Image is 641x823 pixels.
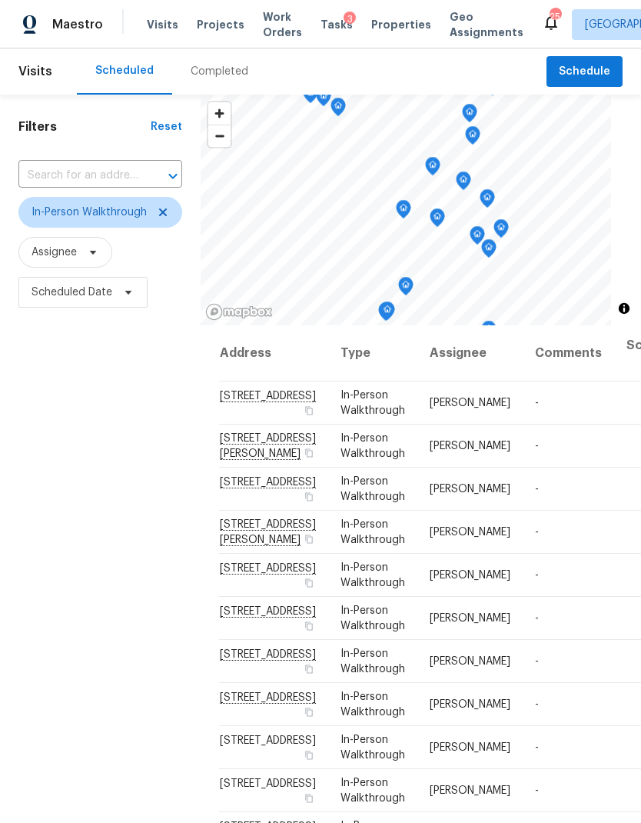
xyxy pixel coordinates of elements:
div: Map marker [480,189,495,213]
button: Copy Address [302,791,316,805]
span: In-Person Walkthrough [340,562,405,588]
button: Copy Address [302,662,316,676]
span: [STREET_ADDRESS] [220,735,316,746]
div: 25 [550,9,560,25]
span: [PERSON_NAME] [430,527,510,538]
div: Scheduled [95,63,154,78]
span: - [535,699,539,710]
button: Copy Address [302,446,316,460]
span: In-Person Walkthrough [340,605,405,631]
span: - [535,398,539,408]
button: Copy Address [302,404,316,418]
button: Copy Address [302,748,316,762]
span: [STREET_ADDRESS] [220,778,316,789]
button: Zoom out [208,125,231,147]
span: Scheduled Date [32,285,112,300]
div: Map marker [481,321,497,345]
button: Open [162,165,184,187]
div: Map marker [462,104,477,128]
span: - [535,613,539,624]
div: Map marker [396,200,411,224]
div: 3 [344,12,356,27]
span: Toggle attribution [619,300,629,317]
span: Maestro [52,17,103,32]
th: Address [219,325,328,382]
div: Map marker [398,277,413,301]
span: In-Person Walkthrough [340,519,405,545]
h1: Filters [18,119,151,135]
div: Map marker [456,172,471,195]
div: Map marker [493,219,509,243]
div: Map marker [430,208,445,232]
div: Map marker [303,85,318,108]
span: In-Person Walkthrough [340,735,405,761]
span: Projects [197,17,244,32]
div: Map marker [380,302,395,325]
div: Map marker [465,126,480,150]
span: [PERSON_NAME] [430,441,510,451]
span: In-Person Walkthrough [340,778,405,804]
span: Work Orders [263,9,302,40]
span: Visits [147,17,178,32]
span: Assignee [32,245,77,260]
div: Completed [191,64,248,79]
a: Mapbox homepage [205,303,273,321]
span: [PERSON_NAME] [430,742,510,753]
span: Properties [371,17,431,32]
span: - [535,441,539,451]
button: Copy Address [302,532,316,546]
canvas: Map [201,95,611,325]
button: Zoom in [208,102,231,125]
span: In-Person Walkthrough [340,476,405,502]
div: Map marker [481,239,497,263]
span: [PERSON_NAME] [430,484,510,495]
th: Assignee [417,325,523,382]
span: In-Person Walkthrough [340,648,405,675]
button: Copy Address [302,576,316,590]
span: In-Person Walkthrough [340,390,405,416]
th: Type [328,325,417,382]
span: - [535,484,539,495]
button: Toggle attribution [615,299,633,318]
span: [PERSON_NAME] [430,699,510,710]
span: [PERSON_NAME] [430,656,510,667]
div: Map marker [330,98,346,122]
div: Map marker [425,157,440,181]
span: - [535,570,539,581]
span: [PERSON_NAME] [430,613,510,624]
span: Schedule [559,62,610,82]
span: Visits [18,55,52,88]
button: Copy Address [302,619,316,633]
div: Map marker [316,88,331,112]
span: [PERSON_NAME] [430,570,510,581]
span: - [535,742,539,753]
button: Copy Address [302,705,316,719]
span: - [535,785,539,796]
div: Map marker [378,302,394,326]
div: Map marker [470,226,485,250]
span: In-Person Walkthrough [340,433,405,459]
span: - [535,527,539,538]
span: In-Person Walkthrough [32,205,147,220]
span: [PERSON_NAME] [430,398,510,408]
div: Reset [151,119,182,135]
span: In-Person Walkthrough [340,691,405,718]
span: Tasks [320,19,353,30]
input: Search for an address... [18,164,139,188]
button: Copy Address [302,490,316,504]
button: Schedule [546,56,623,88]
th: Comments [523,325,614,382]
span: Geo Assignments [450,9,523,40]
span: [PERSON_NAME] [430,785,510,796]
span: - [535,656,539,667]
